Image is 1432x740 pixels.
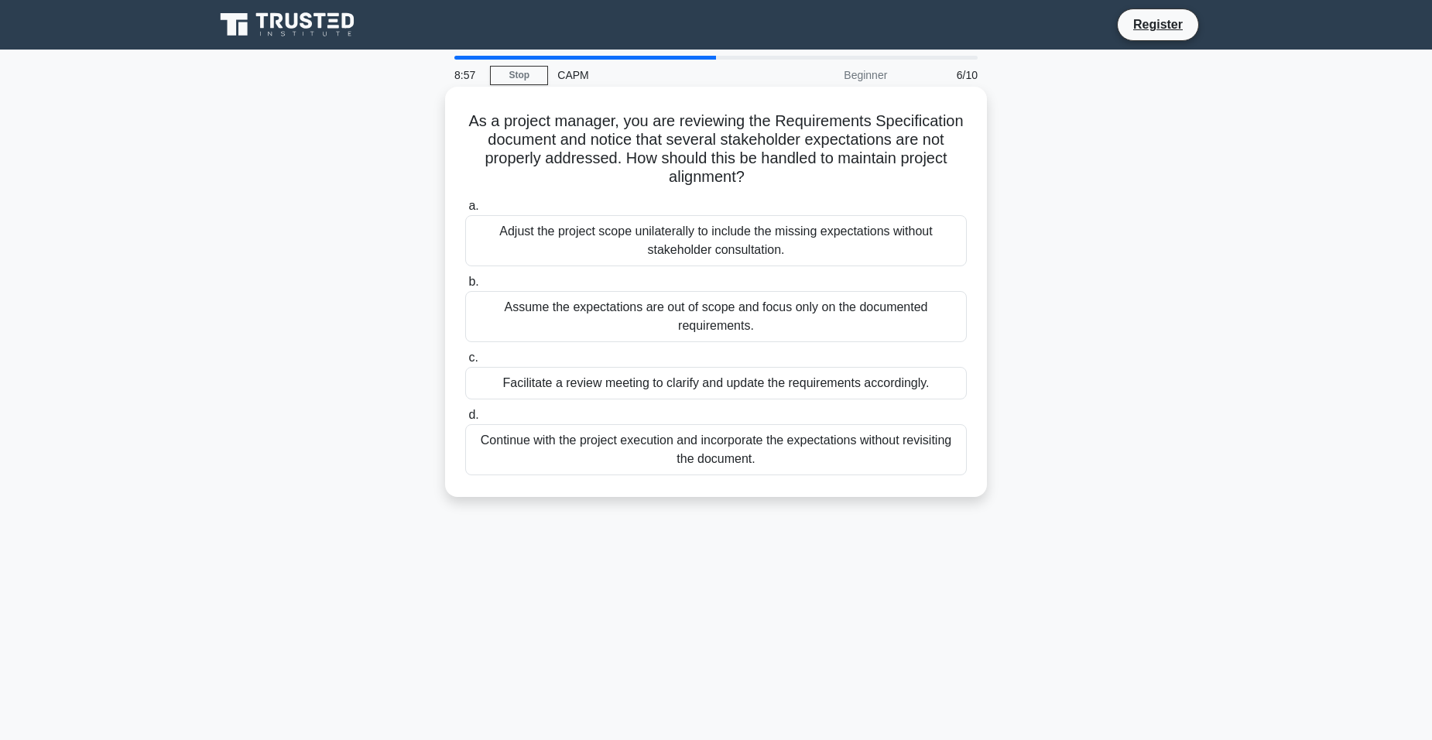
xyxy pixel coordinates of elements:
[896,60,987,91] div: 6/10
[468,199,478,212] span: a.
[465,215,967,266] div: Adjust the project scope unilaterally to include the missing expectations without stakeholder con...
[468,351,478,364] span: c.
[761,60,896,91] div: Beginner
[465,291,967,342] div: Assume the expectations are out of scope and focus only on the documented requirements.
[548,60,761,91] div: CAPM
[464,111,968,187] h5: As a project manager, you are reviewing the Requirements Specification document and notice that s...
[465,424,967,475] div: Continue with the project execution and incorporate the expectations without revisiting the docum...
[468,408,478,421] span: d.
[468,275,478,288] span: b.
[490,66,548,85] a: Stop
[465,367,967,399] div: Facilitate a review meeting to clarify and update the requirements accordingly.
[1124,15,1192,34] a: Register
[445,60,490,91] div: 8:57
